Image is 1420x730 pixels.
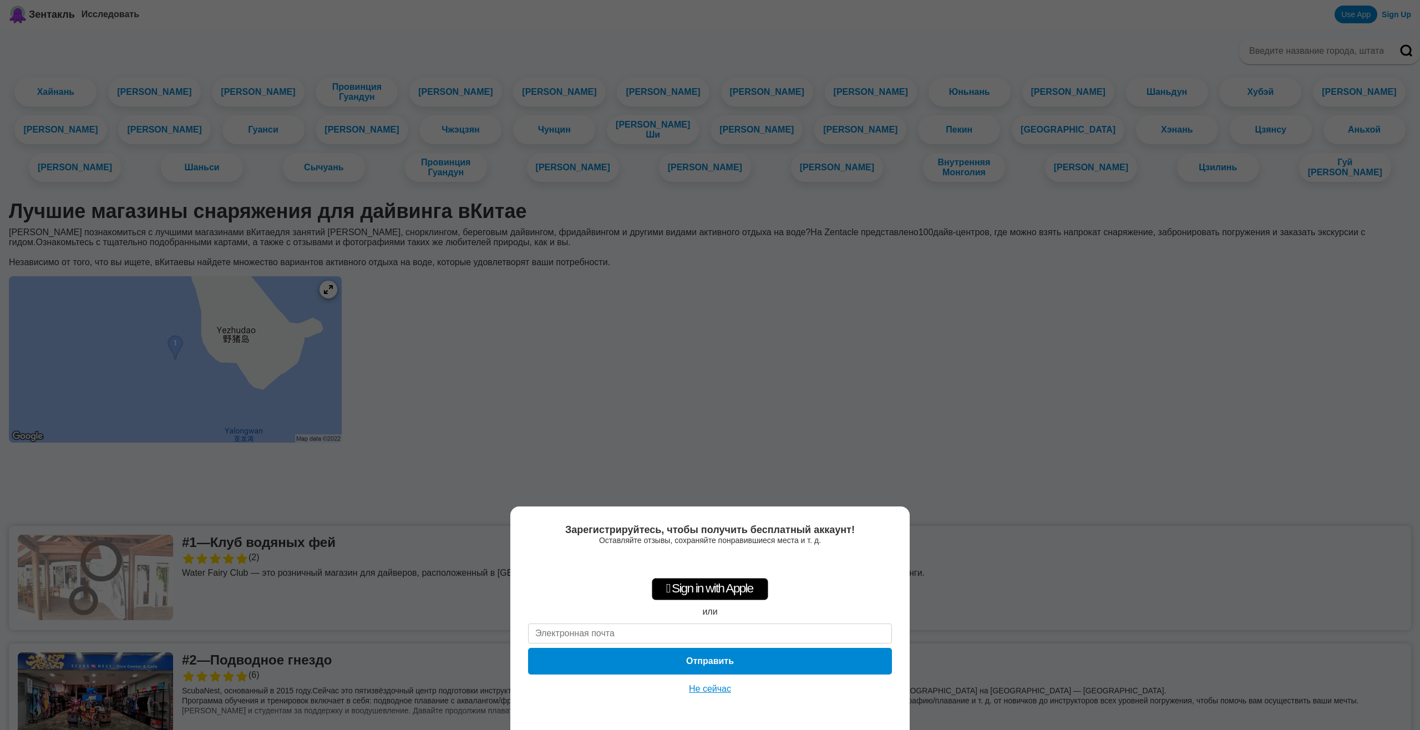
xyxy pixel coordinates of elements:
button: Отправить [528,648,892,675]
ya-tr-span: Не сейчас [689,684,731,693]
button: Не сейчас [686,683,734,694]
input: Электронная почта [528,623,892,643]
iframe: Кнопка «Войти с помощью аккаунта Google» [637,550,783,575]
ya-tr-span: Оставляйте отзывы, сохраняйте понравившиеся места и т. д. [599,536,821,545]
div: Войдите в систему с помощью Apple [652,578,768,600]
ya-tr-span: Отправить [686,656,734,666]
ya-tr-span: Зарегистрируйтесь, чтобы получить бесплатный аккаунт! [565,524,855,535]
ya-tr-span: или [702,607,717,616]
